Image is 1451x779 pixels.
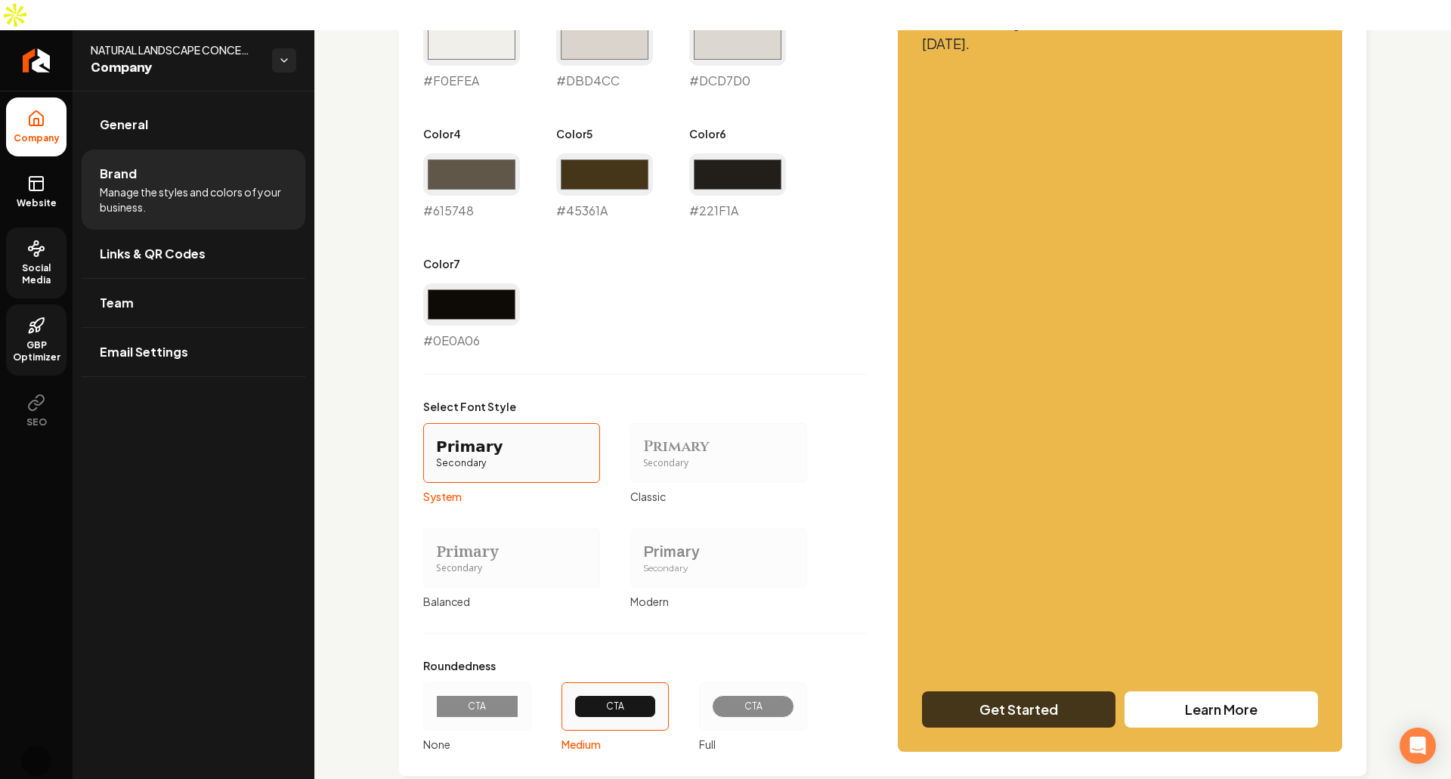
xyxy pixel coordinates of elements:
div: #DCD7D0 [689,23,786,90]
div: Modern [630,594,807,609]
span: NATURAL LANDSCAPE CONCEPTS [91,42,260,57]
div: #45361A [556,153,653,220]
span: Team [100,294,134,312]
div: Primary [436,541,587,562]
div: #F0EFEA [423,23,520,90]
span: Company [91,57,260,79]
label: Color 5 [556,126,653,141]
span: GBP Optimizer [6,339,67,363]
div: Primary [643,436,794,457]
span: Website [11,197,63,209]
div: Primary [643,541,794,562]
div: CTA [587,700,644,713]
span: Brand [100,165,137,183]
label: Color 7 [423,256,520,271]
div: Secondary [643,457,794,470]
div: Secondary [643,562,794,575]
a: Team [82,279,305,327]
div: #615748 [423,153,520,220]
a: Email Settings [82,328,305,376]
div: Full [699,737,807,752]
span: Company [8,132,66,144]
button: Open user button [21,746,51,776]
a: Website [6,162,67,221]
a: Social Media [6,227,67,298]
div: System [423,489,600,504]
label: Color 4 [423,126,520,141]
div: Primary [436,436,587,457]
div: Open Intercom Messenger [1400,728,1436,764]
button: SEO [6,382,67,441]
span: SEO [20,416,53,428]
span: Social Media [6,262,67,286]
img: Sagar Soni [21,746,51,776]
span: General [100,116,148,134]
a: GBP Optimizer [6,304,67,376]
span: Email Settings [100,343,188,361]
img: Rebolt Logo [23,48,51,73]
label: Select Font Style [423,399,807,414]
label: Color 6 [689,126,786,141]
div: Secondary [436,457,587,470]
div: Balanced [423,594,600,609]
div: None [423,737,531,752]
span: Links & QR Codes [100,245,206,263]
div: CTA [449,700,506,713]
a: Links & QR Codes [82,230,305,278]
span: Manage the styles and colors of your business. [100,184,287,215]
div: #221F1A [689,153,786,220]
label: Roundedness [423,658,807,673]
div: Medium [562,737,670,752]
div: #0E0A06 [423,283,520,350]
a: General [82,100,305,149]
div: Secondary [436,562,587,575]
div: Classic [630,489,807,504]
div: #DBD4CC [556,23,653,90]
div: CTA [725,700,781,713]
